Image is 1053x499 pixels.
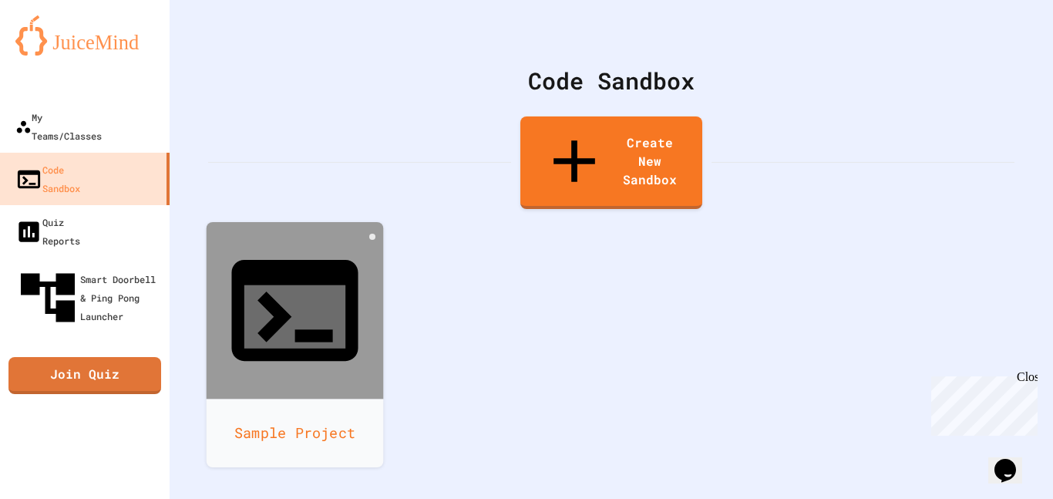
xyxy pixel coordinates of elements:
a: Join Quiz [8,357,161,394]
img: logo-orange.svg [15,15,154,56]
div: Quiz Reports [15,213,80,250]
div: Code Sandbox [208,63,1014,98]
div: Smart Doorbell & Ping Pong Launcher [15,265,163,330]
a: Create New Sandbox [520,116,702,209]
div: Sample Project [207,399,384,467]
iframe: chat widget [925,370,1038,436]
div: Chat with us now!Close [6,6,106,98]
iframe: chat widget [988,437,1038,484]
a: Sample Project [207,222,384,467]
div: Code Sandbox [15,160,80,197]
div: My Teams/Classes [15,108,102,145]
